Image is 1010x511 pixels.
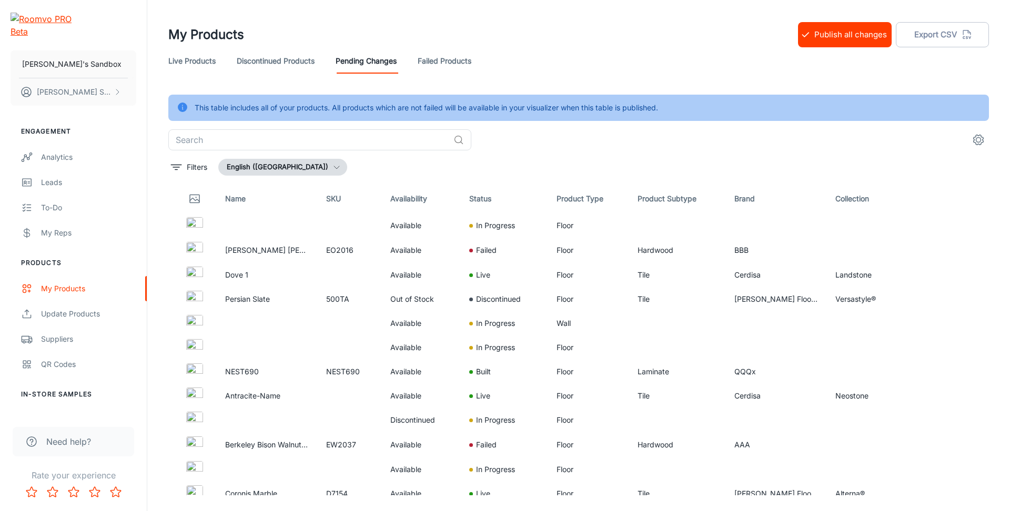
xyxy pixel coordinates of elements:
th: Name [217,184,318,213]
td: [PERSON_NAME] Flooring [726,287,827,311]
td: Alterna® [827,482,900,506]
td: Floor [548,360,630,384]
td: Available [382,213,460,238]
button: English ([GEOGRAPHIC_DATA]) [218,159,347,176]
div: Analytics [41,151,136,163]
td: Landstone [827,263,900,287]
td: Hardwood [629,238,726,263]
p: Filters [187,161,207,173]
p: [PERSON_NAME] Song [37,86,111,98]
p: Live [476,269,490,281]
td: Available [382,360,460,384]
p: In Progress [476,464,515,475]
td: Cerdisa [726,263,827,287]
th: Product Type [548,184,630,213]
p: Coronis Marble [225,488,309,499]
td: Available [382,457,460,482]
td: Floor [548,213,630,238]
td: Out of Stock [382,287,460,311]
button: [PERSON_NAME] Song [11,78,136,106]
th: Availability [382,184,460,213]
p: [PERSON_NAME] [PERSON_NAME] Oak 150 x 14/3mm [225,244,309,256]
p: In Progress [476,220,515,231]
td: Discontinued [382,408,460,432]
td: Floor [548,384,630,408]
td: [PERSON_NAME] Flooringsdfa [726,482,827,506]
td: Floor [548,263,630,287]
td: Available [382,238,460,263]
td: Cerdisa [726,384,827,408]
td: Floor [548,457,630,482]
button: Rate 2 star [42,482,63,503]
div: Suppliers [41,333,136,345]
th: Collection [827,184,900,213]
td: Available [382,482,460,506]
div: Leads [41,177,136,188]
th: Product Subtype [629,184,726,213]
p: Live [476,488,490,499]
div: This table includes all of your products. All products which are not failed will be available in ... [195,98,658,118]
input: Search [168,129,449,150]
p: Persian Slate [225,293,309,305]
div: To-do [41,202,136,213]
p: [PERSON_NAME]'s Sandbox [22,58,122,70]
td: EW2037 [318,432,382,457]
p: NEST690 [225,366,309,377]
p: Dove 1 [225,269,309,281]
p: Live [476,390,490,402]
button: settings [968,129,989,150]
td: Floor [548,432,630,457]
div: Update Products [41,308,136,320]
td: Floor [548,335,630,360]
th: Brand [726,184,827,213]
div: My Products [41,283,136,294]
td: EO2016 [318,238,382,263]
a: Live Products [168,48,216,74]
td: 500TA [318,287,382,311]
img: Roomvo PRO Beta [11,13,75,38]
td: Tile [629,263,726,287]
td: Tile [629,384,726,408]
td: Floor [548,408,630,432]
td: Tile [629,287,726,311]
p: Rate your experience [8,469,138,482]
p: Built [476,366,491,377]
td: Floor [548,238,630,263]
p: In Progress [476,318,515,329]
svg: Thumbnail [188,192,201,205]
p: In Progress [476,414,515,426]
p: Failed [476,439,497,451]
th: Status [461,184,548,213]
td: BBB [726,238,827,263]
td: Tile [629,482,726,506]
a: Pending Changes [336,48,397,74]
td: D7154 [318,482,382,506]
a: Failed Products [418,48,471,74]
td: AAA [726,432,827,457]
td: Available [382,432,460,457]
td: Available [382,384,460,408]
td: Available [382,311,460,335]
button: [PERSON_NAME]'s Sandbox [11,50,136,78]
td: Laminate [629,360,726,384]
td: Wall [548,311,630,335]
td: Hardwood [629,432,726,457]
button: Rate 3 star [63,482,84,503]
td: Neostone [827,384,900,408]
button: Rate 5 star [105,482,126,503]
a: Discontinued Products [237,48,315,74]
td: QQQx [726,360,827,384]
button: filter [168,159,210,176]
p: Failed [476,244,497,256]
p: Discontinued [476,293,521,305]
td: Floor [548,287,630,311]
button: Export CSV [896,22,989,47]
button: Rate 1 star [21,482,42,503]
p: Antracite-Name [225,390,309,402]
button: Rate 4 star [84,482,105,503]
p: In Progress [476,342,515,353]
td: Versastyle® [827,287,900,311]
th: SKU [318,184,382,213]
h1: My Products [168,25,244,44]
td: NEST690 [318,360,382,384]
